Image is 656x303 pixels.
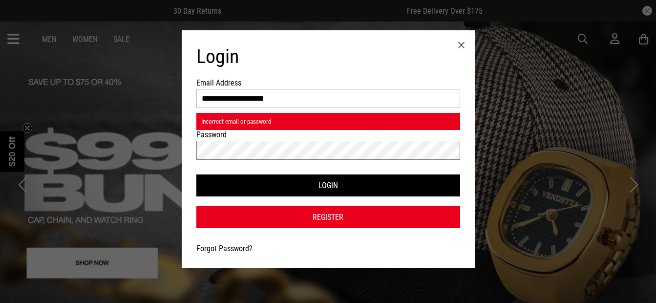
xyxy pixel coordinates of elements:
button: Open LiveChat chat widget [8,4,37,33]
h1: Login [196,45,460,68]
label: Password [196,130,249,139]
label: Email Address [196,78,249,87]
a: Register [196,206,460,228]
a: Forgot Password? [196,244,253,253]
button: Login [196,174,460,196]
div: Incorrect email or password [196,113,460,130]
